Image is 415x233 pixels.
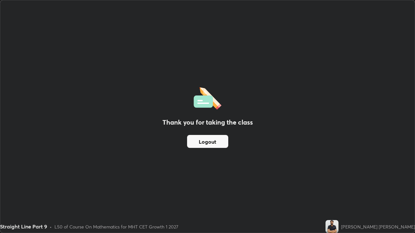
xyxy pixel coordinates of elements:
img: 4cf577a8cdb74b91971b506b957e80de.jpg [326,220,338,233]
div: • [50,223,52,230]
button: Logout [187,135,228,148]
div: L50 of Course On Mathematics for MHT CET Growth 1 2027 [54,223,178,230]
div: [PERSON_NAME] [PERSON_NAME] [341,223,415,230]
h2: Thank you for taking the class [162,117,253,127]
img: offlineFeedback.1438e8b3.svg [194,85,221,110]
